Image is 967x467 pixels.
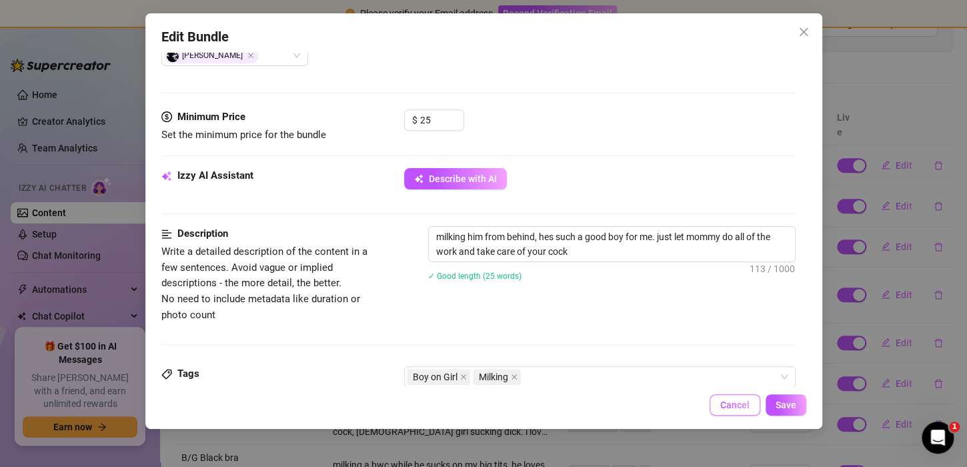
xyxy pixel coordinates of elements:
span: 1 [949,422,960,432]
span: Boy on Girl [413,370,457,384]
strong: Tags [177,368,199,380]
span: Close [793,27,814,37]
span: Close [247,52,254,59]
button: Describe with AI [404,168,507,189]
textarea: milking him from behind, hes such a good boy for me. just let mommy do all of the work and take c... [429,227,795,262]
span: Simple keywords that describe and summarize the content, like specific fetishes, positions, categ... [161,386,322,430]
span: Describe with AI [429,173,497,184]
span: [PERSON_NAME] [164,47,259,63]
span: Save [776,400,796,410]
button: Save [766,394,806,416]
span: ✓ Good length (25 words) [428,272,522,281]
span: Write a detailed description of the content in a few sentences. Avoid vague or implied descriptio... [161,246,367,320]
img: avatar.jpg [167,50,179,62]
span: close [511,374,518,380]
span: align-left [161,226,172,242]
span: Boy on Girl [407,369,470,385]
span: Milking [479,370,508,384]
strong: Izzy AI Assistant [177,169,253,181]
span: close [460,374,467,380]
iframe: Intercom live chat [922,422,954,454]
button: Close [793,21,814,43]
button: Cancel [710,394,760,416]
span: close [798,27,809,37]
span: Cancel [720,400,750,410]
span: Milking [473,369,521,385]
strong: Minimum Price [177,111,245,123]
span: tag [161,369,172,380]
span: dollar [161,109,172,125]
span: Edit Bundle [161,27,229,47]
span: Set the minimum price for the bundle [161,129,326,141]
strong: Description [177,227,228,240]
